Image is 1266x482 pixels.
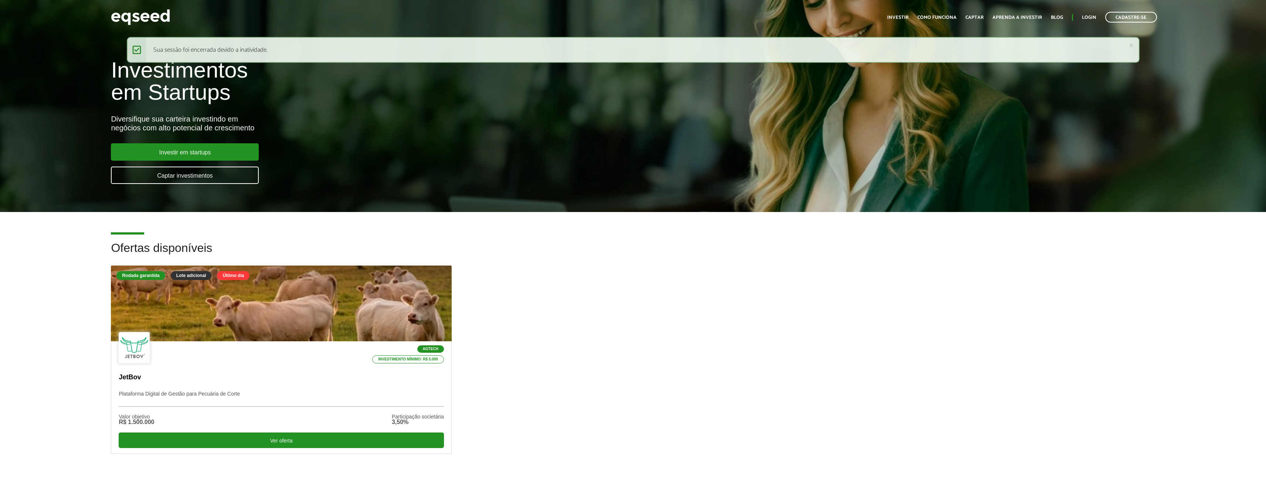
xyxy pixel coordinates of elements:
img: EqSeed [111,7,170,27]
h1: Investimentos em Startups [111,59,733,103]
div: 3,50% [392,419,444,425]
div: Participação societária [392,414,444,419]
div: Ver oferta [119,433,444,448]
a: Aprenda a investir [992,15,1042,20]
a: Captar investimentos [111,167,259,184]
a: Investir em startups [111,143,259,161]
a: Cadastre-se [1105,12,1157,23]
p: Plataforma Digital de Gestão para Pecuária de Corte [119,391,444,407]
a: Rodada garantida Lote adicional Último dia Agtech Investimento mínimo: R$ 5.000 JetBov Plataforma... [111,266,451,454]
div: R$ 1.500.000 [119,419,154,425]
a: × [1129,41,1133,49]
div: Diversifique sua carteira investindo em negócios com alto potencial de crescimento [111,114,733,132]
a: Blog [1051,15,1063,20]
div: Lote adicional [171,271,212,280]
div: Rodada garantida [116,271,165,280]
a: Captar [965,15,984,20]
div: Último dia [217,271,250,280]
p: Investimento mínimo: R$ 5.000 [372,355,444,363]
a: Login [1082,15,1096,20]
h2: Ofertas disponíveis [111,242,1155,266]
a: Como funciona [917,15,957,20]
div: Sua sessão foi encerrada devido a inatividade. [127,37,1140,63]
p: JetBov [119,373,444,382]
p: Agtech [417,345,444,353]
a: Investir [887,15,909,20]
div: Valor objetivo [119,414,154,419]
